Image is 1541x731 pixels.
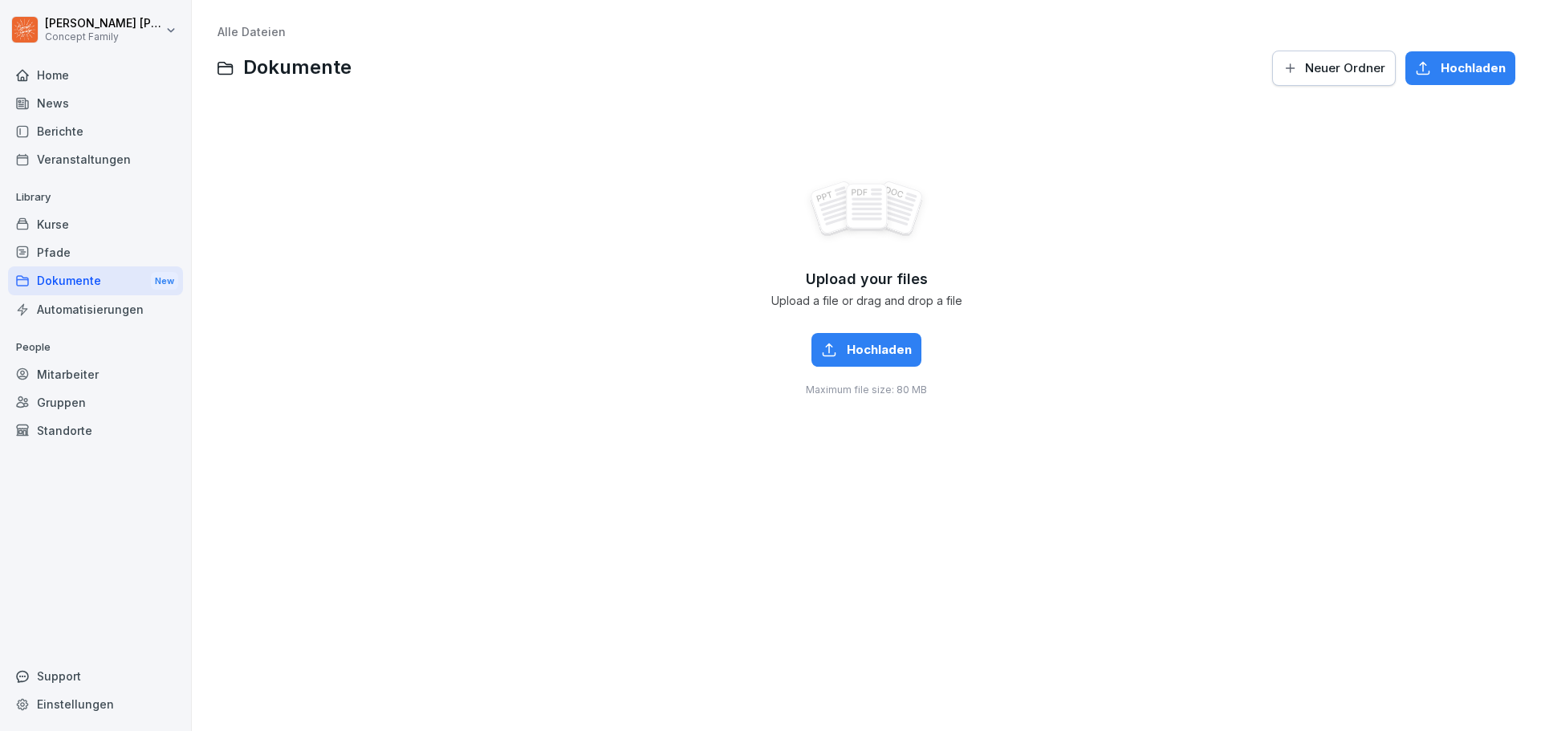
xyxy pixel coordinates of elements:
[8,266,183,296] a: DokumenteNew
[806,383,927,397] span: Maximum file size: 80 MB
[8,295,183,323] a: Automatisierungen
[8,335,183,360] p: People
[243,56,352,79] span: Dokumente
[811,333,921,367] button: Hochladen
[8,210,183,238] a: Kurse
[8,360,183,388] a: Mitarbeiter
[806,270,928,288] span: Upload your files
[8,662,183,690] div: Support
[8,416,183,445] a: Standorte
[1305,59,1385,77] span: Neuer Ordner
[1272,51,1396,86] button: Neuer Ordner
[8,388,183,416] a: Gruppen
[8,185,183,210] p: Library
[8,266,183,296] div: Dokumente
[8,690,183,718] a: Einstellungen
[218,25,286,39] a: Alle Dateien
[151,272,178,290] div: New
[8,117,183,145] a: Berichte
[45,31,162,43] p: Concept Family
[8,238,183,266] a: Pfade
[1405,51,1515,85] button: Hochladen
[847,341,912,359] span: Hochladen
[8,89,183,117] a: News
[1441,59,1506,77] span: Hochladen
[8,61,183,89] a: Home
[771,294,962,308] span: Upload a file or drag and drop a file
[45,17,162,30] p: [PERSON_NAME] [PERSON_NAME]
[8,145,183,173] a: Veranstaltungen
